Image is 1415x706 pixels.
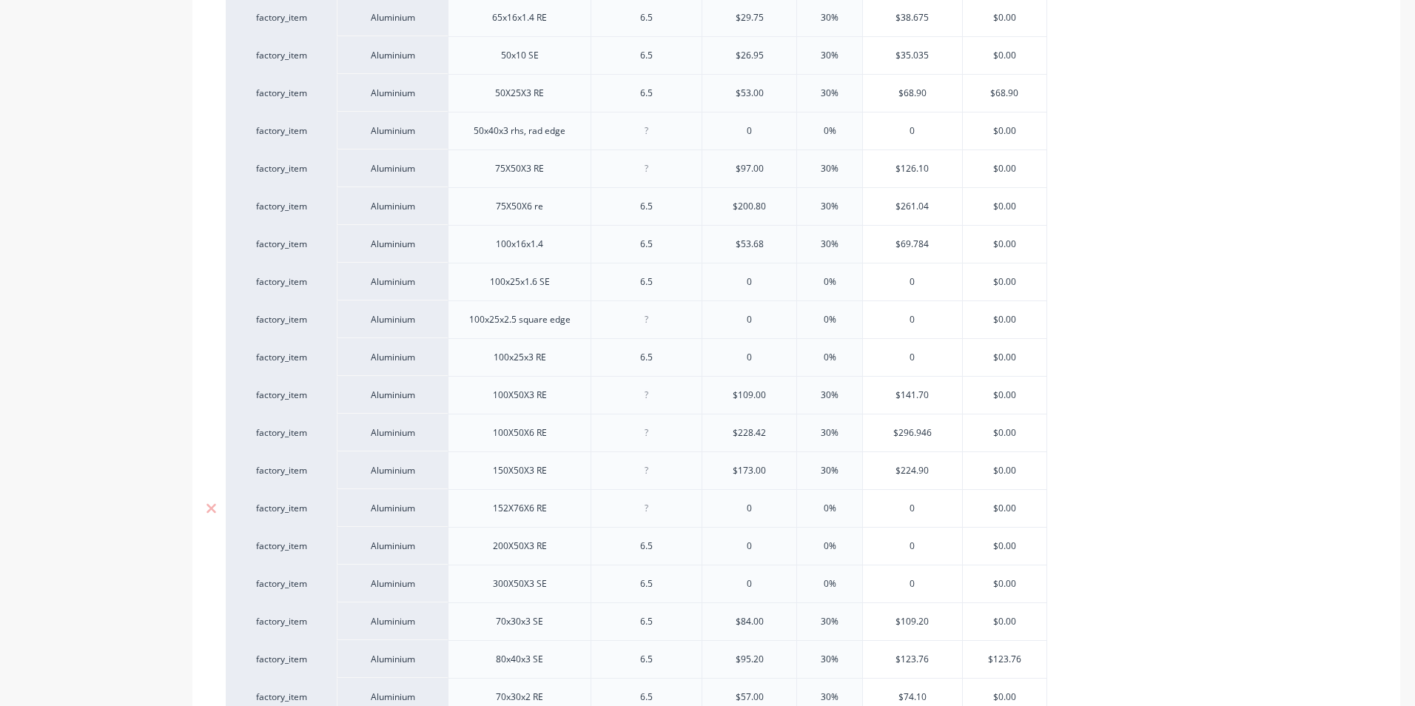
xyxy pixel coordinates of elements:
div: 30% [793,414,867,451]
div: 0 [702,528,796,565]
div: $261.04 [863,188,962,225]
div: 0 [863,528,962,565]
div: 152X76X6 RE [481,499,559,518]
div: 6.5 [610,574,684,594]
div: 6.5 [610,84,684,103]
div: 0 [702,263,796,300]
div: 100x25x2.5 square edge [457,310,582,329]
div: factory_item [241,389,322,402]
div: $224.90 [863,452,962,489]
div: factory_item [241,162,322,175]
div: 65x16x1.4 RE [480,8,559,27]
div: factory_item [241,200,322,213]
div: $0.00 [963,37,1046,74]
div: 300X50X3 SE [481,574,559,594]
div: 80x40x3 SE [483,650,557,669]
div: $141.70 [863,377,962,414]
div: Aluminium [337,187,448,225]
div: 0% [793,263,867,300]
div: 50x40x3 rhs, rad edge [462,121,577,141]
div: factory_itemAluminium80x40x3 SE6.5$95.2030%$123.76$123.76 [226,640,1047,678]
div: 30% [793,150,867,187]
div: Aluminium [337,376,448,414]
div: 100X50X6 RE [481,423,559,443]
div: Aluminium [337,565,448,602]
div: Aluminium [337,527,448,565]
div: factory_item [241,615,322,628]
div: $53.68 [702,226,796,263]
div: 0% [793,490,867,527]
div: 0 [702,339,796,376]
div: $123.76 [863,641,962,678]
div: $126.10 [863,150,962,187]
div: $0.00 [963,263,1046,300]
div: 30% [793,188,867,225]
div: 0 [863,112,962,149]
div: factory_item [241,464,322,477]
div: factory_item [241,238,322,251]
div: factory_item [241,313,322,326]
div: 0 [863,301,962,338]
div: 0% [793,301,867,338]
div: $0.00 [963,452,1046,489]
div: $109.20 [863,603,962,640]
div: $0.00 [963,603,1046,640]
div: 200X50X3 RE [481,537,559,556]
div: Aluminium [337,112,448,149]
div: $68.90 [863,75,962,112]
div: Aluminium [337,414,448,451]
div: 0 [863,565,962,602]
div: factory_itemAluminium70x30x3 SE6.5$84.0030%$109.20$0.00 [226,602,1047,640]
div: $0.00 [963,490,1046,527]
div: factory_item [241,653,322,666]
div: 6.5 [610,650,684,669]
div: factory_item [241,426,322,440]
div: 0% [793,112,867,149]
div: $26.95 [702,37,796,74]
div: factory_item [241,351,322,364]
div: factory_itemAluminium100x25x3 RE6.500%0$0.00 [226,338,1047,376]
div: 0% [793,339,867,376]
div: factory_item [241,11,322,24]
div: $0.00 [963,377,1046,414]
div: Aluminium [337,338,448,376]
div: Aluminium [337,74,448,112]
div: factory_itemAluminium152X76X6 RE00%0$0.00 [226,489,1047,527]
div: factory_item [241,539,322,553]
div: $0.00 [963,301,1046,338]
div: $84.00 [702,603,796,640]
div: factory_item [241,124,322,138]
div: Aluminium [337,489,448,527]
div: $95.20 [702,641,796,678]
div: 100x25x1.6 SE [478,272,562,292]
div: factory_itemAluminium50x10 SE6.5$26.9530%$35.035$0.00 [226,36,1047,74]
div: factory_itemAluminium150X50X3 RE$173.0030%$224.90$0.00 [226,451,1047,489]
div: $0.00 [963,188,1046,225]
div: $200.80 [702,188,796,225]
div: factory_item [241,87,322,100]
div: $109.00 [702,377,796,414]
div: 0 [702,112,796,149]
div: 30% [793,37,867,74]
div: Aluminium [337,451,448,489]
div: 6.5 [610,348,684,367]
div: 0 [863,263,962,300]
div: factory_itemAluminium75X50X3 RE$97.0030%$126.10$0.00 [226,149,1047,187]
div: $173.00 [702,452,796,489]
div: 150X50X3 RE [481,461,559,480]
div: Aluminium [337,36,448,74]
div: $0.00 [963,414,1046,451]
div: 0% [793,565,867,602]
div: factory_item [241,502,322,515]
div: $0.00 [963,565,1046,602]
div: $68.90 [963,75,1046,112]
div: 30% [793,75,867,112]
div: factory_item [241,690,322,704]
div: $35.035 [863,37,962,74]
div: Aluminium [337,640,448,678]
div: 75X50X6 re [483,197,557,216]
div: 6.5 [610,612,684,631]
div: factory_itemAluminium100x16x1.46.5$53.6830%$69.784$0.00 [226,225,1047,263]
div: factory_itemAluminium50x40x3 rhs, rad edge00%0$0.00 [226,112,1047,149]
div: 50x10 SE [483,46,557,65]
